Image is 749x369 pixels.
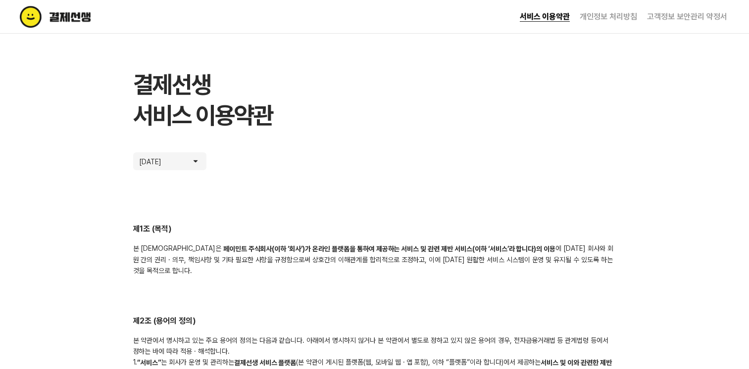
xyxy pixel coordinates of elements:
[580,12,637,21] a: 개인정보 처리방침
[133,69,616,131] h1: 결제선생 서비스 이용약관
[133,243,616,276] div: 본 [DEMOGRAPHIC_DATA]은 에 [DATE] 회사와 회원 간의 권리 · 의무, 책임사항 및 기타 필요한 사항을 규정함으로써 상호간의 이해관계를 합리적으로 조정하고,...
[139,156,169,166] p: [DATE]
[137,359,161,367] b: “서비스”
[133,316,616,327] h2: 제2조 (용어의 정의)
[647,12,727,21] a: 고객정보 보안관리 약정서
[20,6,133,28] img: terms logo
[234,359,297,367] b: 결제선생 서비스 플랫폼
[133,224,616,235] h2: 제1조 (목적)
[191,156,200,166] img: arrow icon
[223,245,555,253] b: 페이민트 주식회사(이하 ‘회사’)가 온라인 플랫폼을 통하여 제공하는 서비스 및 관련 제반 서비스(이하 ‘서비스’라 합니다)의 이용
[133,152,206,170] button: [DATE]
[520,12,570,22] a: 서비스 이용약관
